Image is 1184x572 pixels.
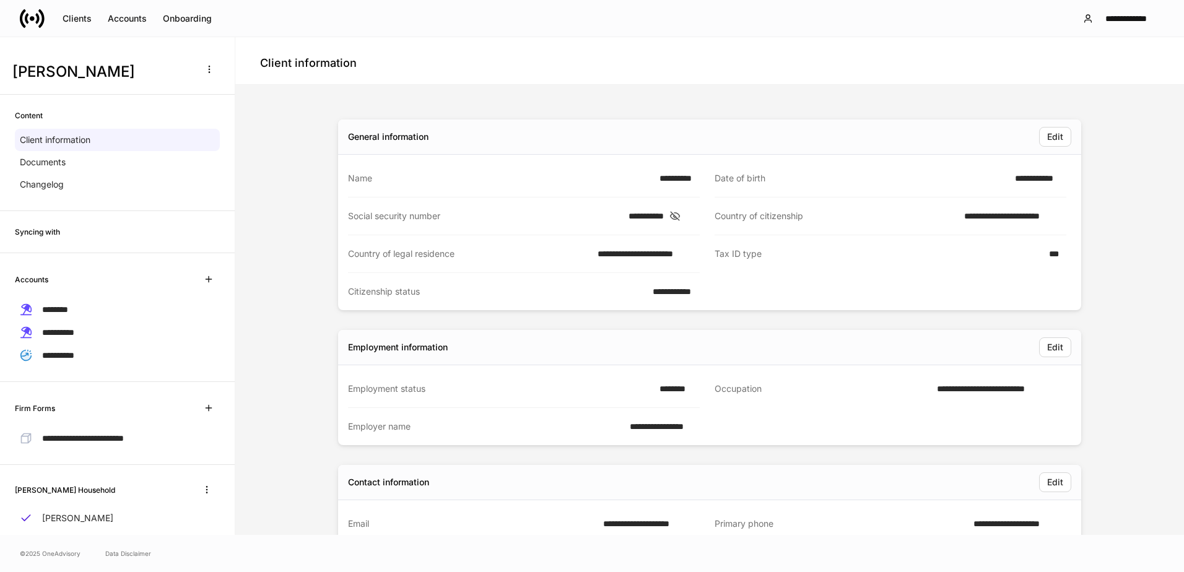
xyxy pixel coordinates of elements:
[12,62,191,82] h3: [PERSON_NAME]
[15,151,220,173] a: Documents
[54,9,100,28] button: Clients
[348,285,645,298] div: Citizenship status
[108,14,147,23] div: Accounts
[348,420,622,433] div: Employer name
[20,156,66,168] p: Documents
[20,134,90,146] p: Client information
[1047,478,1063,487] div: Edit
[15,274,48,285] h6: Accounts
[20,548,81,558] span: © 2025 OneAdvisory
[1039,472,1071,492] button: Edit
[348,131,429,143] div: General information
[1047,132,1063,141] div: Edit
[260,56,357,71] h4: Client information
[715,383,929,396] div: Occupation
[348,383,652,395] div: Employment status
[15,226,60,238] h6: Syncing with
[15,173,220,196] a: Changelog
[348,172,652,184] div: Name
[348,210,621,222] div: Social security number
[100,9,155,28] button: Accounts
[348,518,596,530] div: Email
[348,341,448,353] div: Employment information
[15,110,43,121] h6: Content
[348,248,590,260] div: Country of legal residence
[42,512,113,524] p: [PERSON_NAME]
[1047,343,1063,352] div: Edit
[155,9,220,28] button: Onboarding
[715,248,1042,261] div: Tax ID type
[163,14,212,23] div: Onboarding
[715,210,957,222] div: Country of citizenship
[15,129,220,151] a: Client information
[348,476,429,488] div: Contact information
[715,172,1008,184] div: Date of birth
[20,178,64,191] p: Changelog
[1039,337,1071,357] button: Edit
[105,548,151,558] a: Data Disclaimer
[1039,127,1071,147] button: Edit
[715,518,966,530] div: Primary phone
[15,402,55,414] h6: Firm Forms
[15,507,220,529] a: [PERSON_NAME]
[15,484,115,496] h6: [PERSON_NAME] Household
[63,14,92,23] div: Clients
